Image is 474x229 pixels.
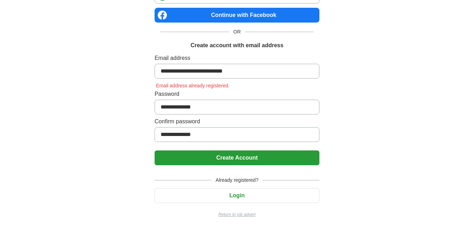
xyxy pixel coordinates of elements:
span: Email address already registered. [155,83,231,88]
button: Login [155,188,319,203]
a: Return to job advert [155,211,319,218]
a: Login [155,192,319,198]
label: Password [155,90,319,98]
label: Email address [155,54,319,62]
span: OR [229,28,245,36]
label: Confirm password [155,117,319,126]
span: Already registered? [211,177,263,184]
h1: Create account with email address [191,41,283,50]
button: Create Account [155,150,319,165]
a: Continue with Facebook [155,8,319,23]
